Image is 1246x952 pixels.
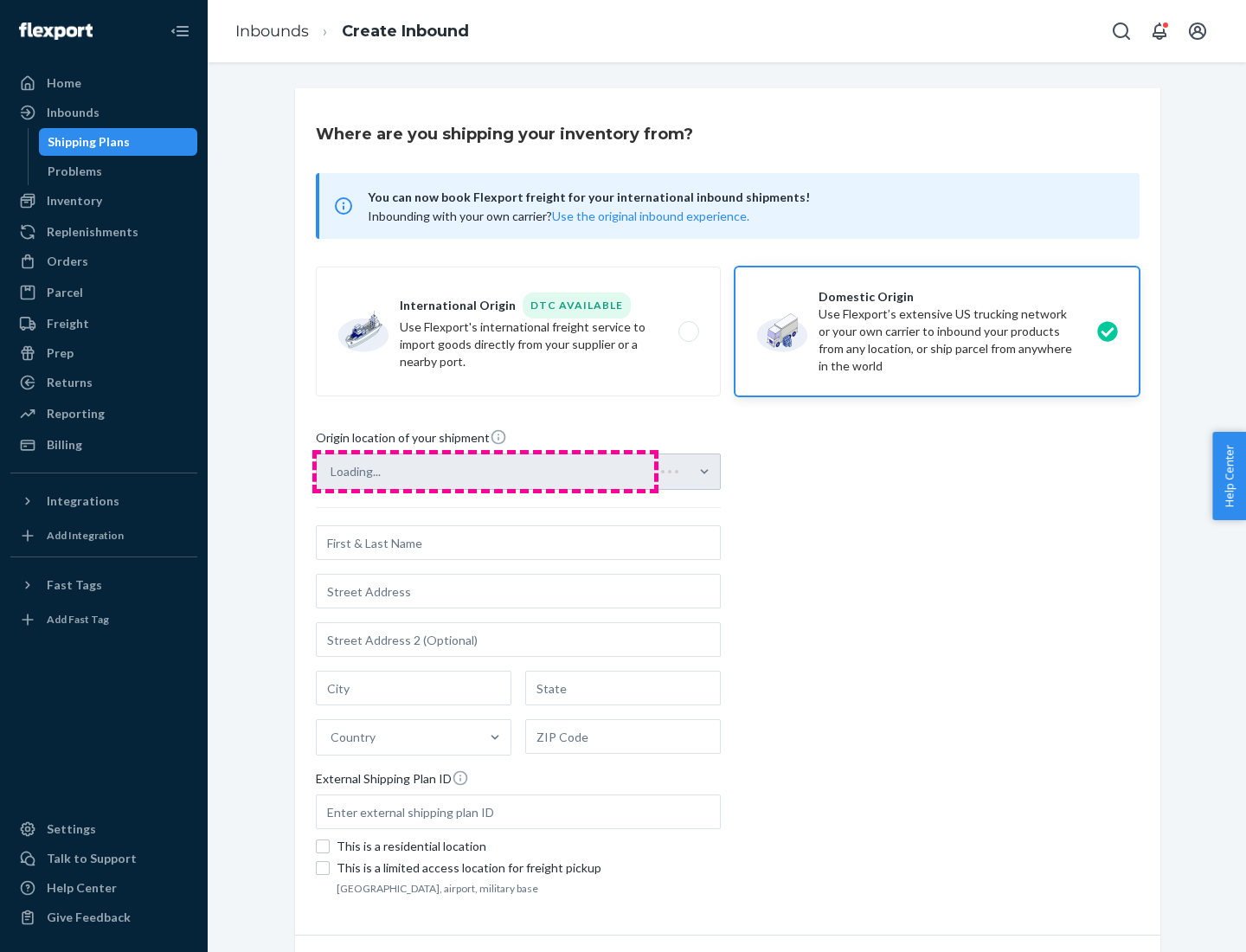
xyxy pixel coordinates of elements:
[316,574,721,608] input: Street Address
[10,99,197,126] a: Inbounds
[39,158,198,185] a: Problems
[222,6,483,57] ol: breadcrumbs
[316,839,330,853] input: This is a residential location
[39,128,198,156] a: Shipping Plans
[337,859,721,877] div: This is a limited access location for freight pickup
[47,528,124,543] div: Add Integration
[163,14,197,48] button: Close Navigation
[47,436,82,453] div: Billing
[337,838,721,855] div: This is a residential location
[316,769,469,794] span: External Shipping Plan ID
[10,845,197,872] a: Talk to Support
[337,881,721,896] footer: [GEOGRAPHIC_DATA], airport, military base
[10,606,197,634] a: Add Fast Tag
[10,69,197,97] a: Home
[10,369,197,396] a: Returns
[10,904,197,931] button: Give Feedback
[47,344,74,362] div: Prep
[10,279,197,306] a: Parcel
[10,571,197,599] button: Fast Tags
[10,431,197,459] a: Billing
[368,209,749,223] span: Inbounding with your own carrier?
[47,284,83,301] div: Parcel
[316,123,693,145] h3: Where are you shipping your inventory from?
[10,339,197,367] a: Prep
[525,719,721,754] input: ZIP Code
[525,671,721,705] input: State
[48,133,130,151] div: Shipping Plans
[47,253,88,270] div: Orders
[10,218,197,246] a: Replenishments
[47,374,93,391] div: Returns
[47,492,119,510] div: Integrations
[368,187,1119,208] span: You can now book Flexport freight for your international inbound shipments!
[1212,432,1246,520] button: Help Center
[10,522,197,550] a: Add Integration
[235,22,309,41] a: Inbounds
[1104,14,1139,48] button: Open Search Box
[47,223,138,241] div: Replenishments
[47,405,105,422] div: Reporting
[10,248,197,275] a: Orders
[331,729,376,746] div: Country
[1180,14,1215,48] button: Open account menu
[47,612,109,627] div: Add Fast Tag
[47,820,96,838] div: Settings
[316,428,507,453] span: Origin location of your shipment
[10,487,197,515] button: Integrations
[10,400,197,428] a: Reporting
[316,794,721,829] input: Enter external shipping plan ID
[1142,14,1177,48] button: Open notifications
[10,815,197,843] a: Settings
[316,525,721,560] input: First & Last Name
[47,909,131,926] div: Give Feedback
[47,576,102,594] div: Fast Tags
[19,23,93,40] img: Flexport logo
[316,622,721,657] input: Street Address 2 (Optional)
[47,850,137,867] div: Talk to Support
[47,192,102,209] div: Inventory
[48,163,102,180] div: Problems
[316,671,511,705] input: City
[47,104,100,121] div: Inbounds
[10,874,197,902] a: Help Center
[47,74,81,92] div: Home
[342,22,469,41] a: Create Inbound
[47,879,117,897] div: Help Center
[552,208,749,225] button: Use the original inbound experience.
[10,310,197,338] a: Freight
[47,315,89,332] div: Freight
[10,187,197,215] a: Inventory
[316,861,330,875] input: This is a limited access location for freight pickup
